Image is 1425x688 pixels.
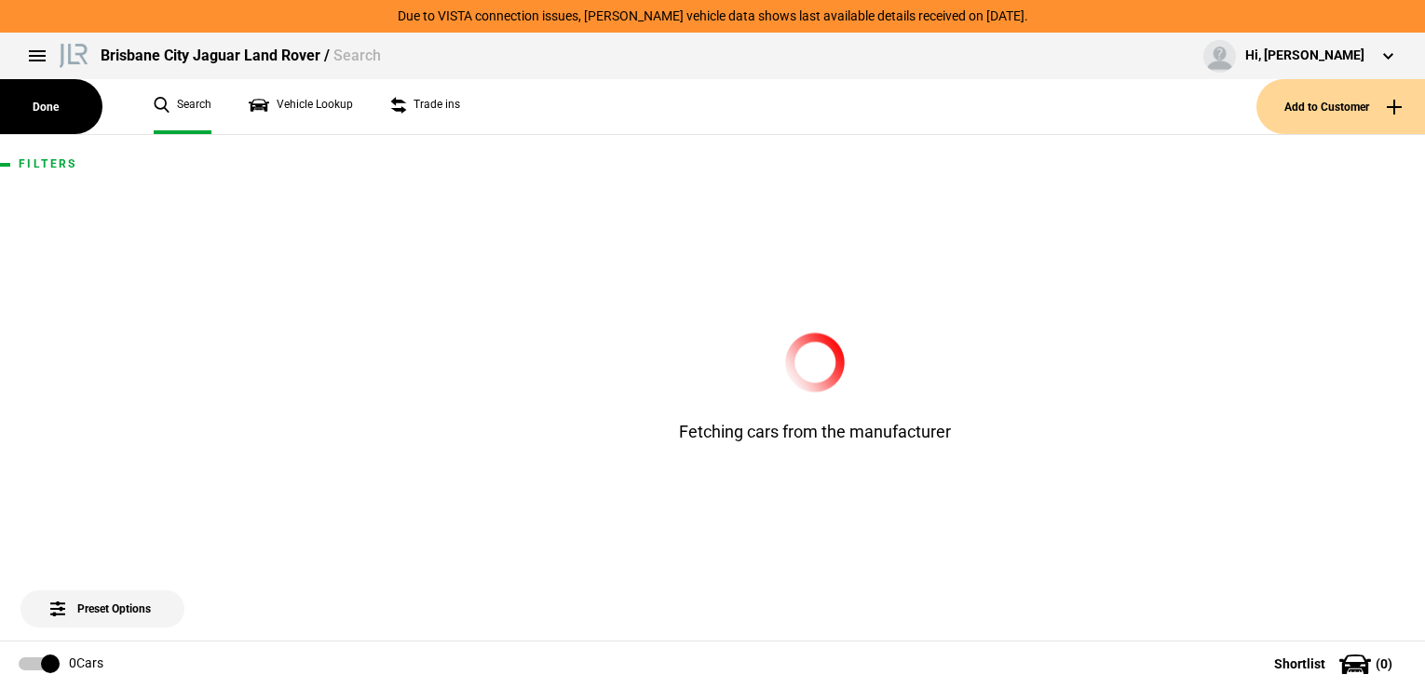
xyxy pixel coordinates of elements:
a: Trade ins [390,79,460,134]
button: Shortlist(0) [1246,641,1425,687]
span: Search [333,47,381,64]
button: Add to Customer [1256,79,1425,134]
a: Search [154,79,211,134]
div: Hi, [PERSON_NAME] [1245,47,1364,65]
div: 0 Cars [69,654,103,673]
img: landrover.png [56,40,91,68]
h1: Filters [19,158,186,170]
div: Fetching cars from the manufacturer [582,332,1048,443]
span: ( 0 ) [1376,657,1392,670]
span: Shortlist [1274,657,1325,670]
a: Vehicle Lookup [249,79,353,134]
div: Brisbane City Jaguar Land Rover / [101,46,381,66]
span: Preset Options [54,579,151,615]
